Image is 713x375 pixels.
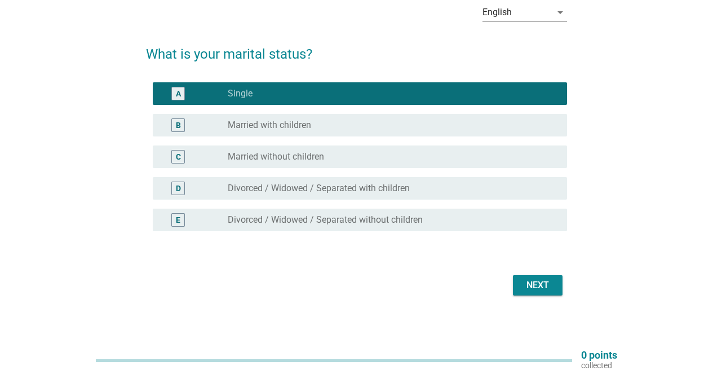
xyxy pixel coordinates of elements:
[228,120,311,131] label: Married with children
[146,33,567,64] h2: What is your marital status?
[176,183,181,195] div: D
[176,120,181,131] div: B
[581,360,617,370] p: collected
[513,275,563,295] button: Next
[176,151,181,163] div: C
[228,214,423,226] label: Divorced / Widowed / Separated without children
[553,6,567,19] i: arrow_drop_down
[228,88,253,99] label: Single
[522,279,553,292] div: Next
[581,350,617,360] p: 0 points
[176,88,181,100] div: A
[228,151,324,162] label: Married without children
[228,183,410,194] label: Divorced / Widowed / Separated with children
[176,214,180,226] div: E
[482,7,512,17] div: English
